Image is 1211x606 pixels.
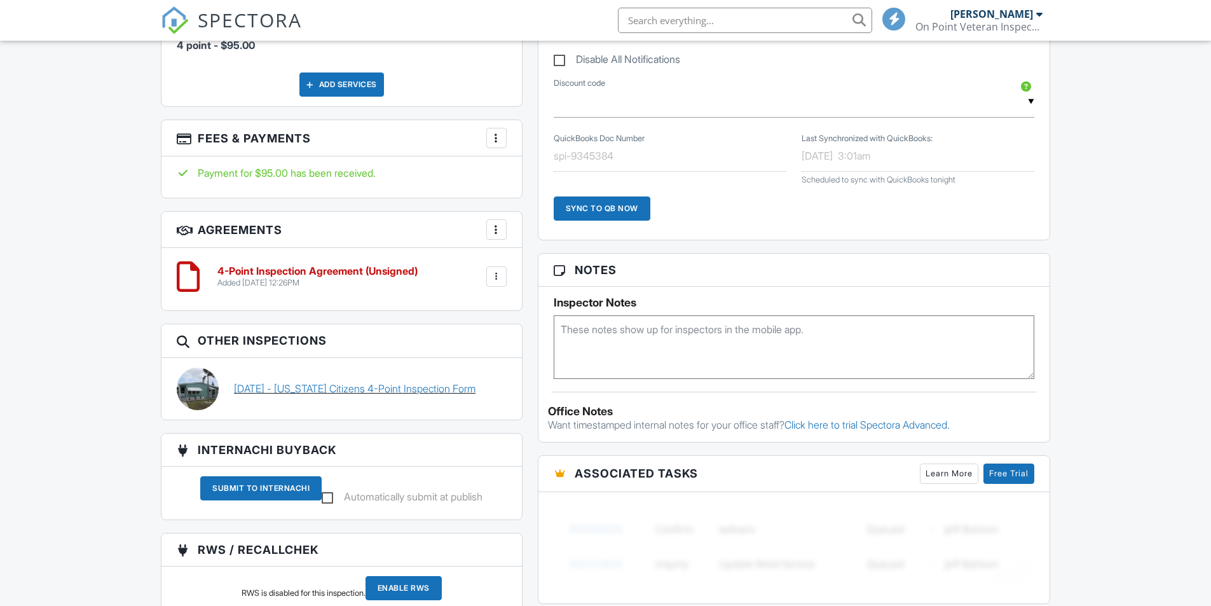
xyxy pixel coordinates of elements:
[161,17,302,44] a: SPECTORA
[217,266,418,288] a: 4-Point Inspection Agreement (Unsigned) Added [DATE] 12:26PM
[161,324,522,357] h3: Other Inspections
[242,588,366,598] div: RWS is disabled for this inspection.
[198,6,302,33] span: SPECTORA
[618,8,872,33] input: Search everything...
[554,133,645,144] label: QuickBooks Doc Number
[299,72,384,97] div: Add Services
[322,491,482,507] label: Automatically submit at publish
[161,534,522,567] h3: RWS / RecallChek
[983,464,1034,484] a: Free Trial
[554,196,650,221] div: Sync to QB Now
[802,133,933,144] label: Last Synchronized with QuickBooks:
[575,465,698,482] span: Associated Tasks
[784,418,950,431] a: Click here to trial Spectora Advanced.
[161,212,522,248] h3: Agreements
[161,434,522,467] h3: InterNACHI BuyBack
[548,405,1041,418] div: Office Notes
[554,502,1035,591] img: blurred-tasks-251b60f19c3f713f9215ee2a18cbf2105fc2d72fcd585247cf5e9ec0c957c1dd.png
[554,78,605,89] label: Discount code
[161,120,522,156] h3: Fees & Payments
[366,576,442,600] input: Enable RWS
[234,382,476,396] a: [DATE] - [US_STATE] Citizens 4-Point Inspection Form
[200,476,322,500] div: Submit To InterNACHI
[548,418,1041,432] p: Want timestamped internal notes for your office staff?
[161,6,189,34] img: The Best Home Inspection Software - Spectora
[950,8,1033,20] div: [PERSON_NAME]
[177,39,255,52] span: 4 point - $95.00
[554,296,1035,309] h5: Inspector Notes
[217,266,418,277] h6: 4-Point Inspection Agreement (Unsigned)
[538,254,1050,287] h3: Notes
[200,476,322,510] a: Submit To InterNACHI
[177,166,507,180] div: Payment for $95.00 has been received.
[915,20,1043,33] div: On Point Veteran Inspections LLC
[802,175,955,184] span: Scheduled to sync with QuickBooks tonight
[217,278,418,288] div: Added [DATE] 12:26PM
[554,53,680,69] label: Disable All Notifications
[920,464,978,484] a: Learn More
